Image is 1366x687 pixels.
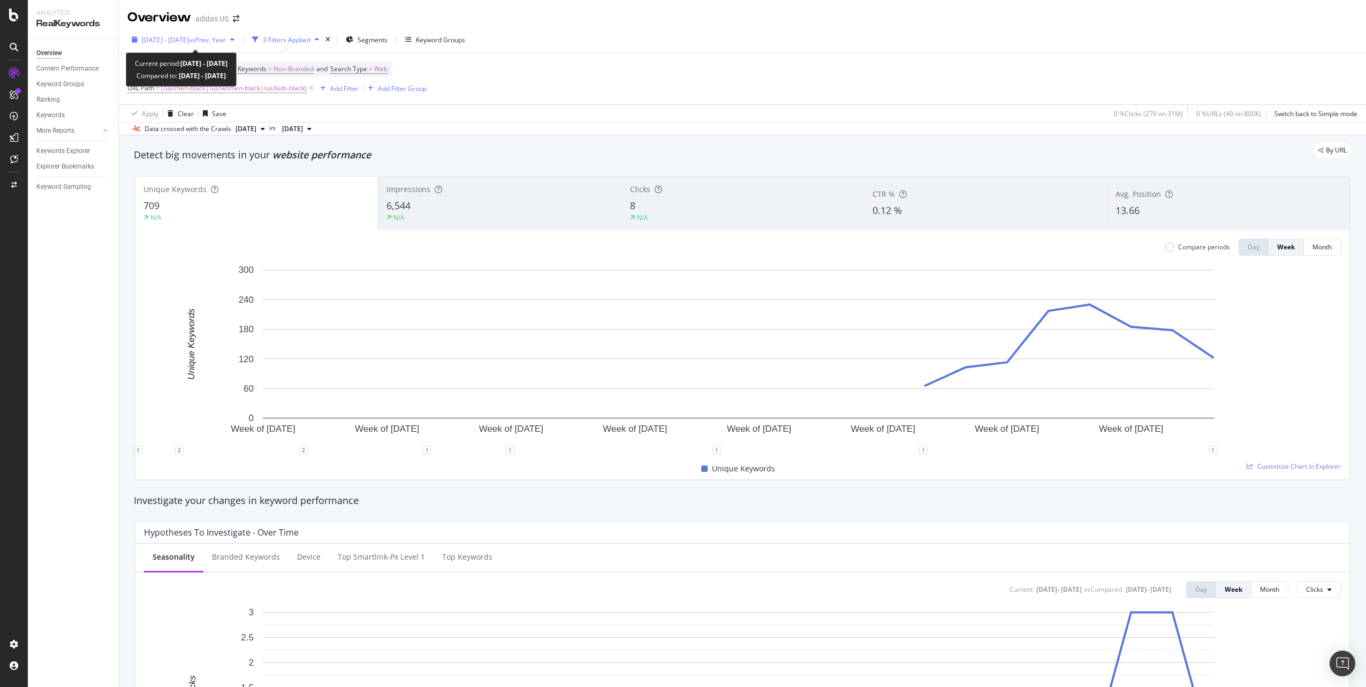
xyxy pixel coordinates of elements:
div: 1 [423,446,431,454]
text: 2.5 [241,632,254,643]
a: Customize Chart in Explorer [1247,462,1341,471]
a: Ranking [36,94,111,105]
span: vs Prev. Year [189,35,226,44]
div: Analytics [36,9,110,18]
button: Segments [342,31,392,48]
span: vs [269,123,278,133]
span: Non-Branded [274,62,314,77]
div: times [323,34,332,45]
b: [DATE] - [DATE] [180,59,227,68]
div: Save [212,109,226,118]
button: Clear [163,105,194,122]
div: Switch back to Simple mode [1274,109,1357,118]
div: Keyword Groups [416,35,465,44]
text: 240 [239,295,254,305]
button: Apply [127,105,158,122]
text: Week of [DATE] [231,424,295,434]
span: = [268,64,272,73]
div: Current: [1010,585,1034,594]
b: [DATE] - [DATE] [177,71,226,80]
button: Week [1269,239,1304,256]
a: Keywords Explorer [36,146,111,157]
span: 13.66 [1115,204,1140,217]
span: Unique Keywords [143,184,207,194]
a: Keywords [36,110,111,121]
span: 2025 Oct. 1st [236,124,256,134]
span: (/us/men-black|/us/women-black|/us/kids-black) [161,81,307,96]
a: Keyword Groups [36,79,111,90]
span: Unique Keywords [712,462,775,475]
div: Keyword Sampling [36,181,91,193]
div: Keywords [36,110,65,121]
button: 3 Filters Applied [248,31,323,48]
button: [DATE] [231,123,269,135]
button: Add Filter Group [363,82,427,95]
text: 180 [239,324,254,334]
div: 2 [299,446,308,454]
div: [DATE] - [DATE] [1126,585,1171,594]
div: 0 % Clicks ( 270 on 31M ) [1114,109,1183,118]
div: legacy label [1314,143,1351,158]
span: 709 [143,199,160,212]
span: Clicks [1306,585,1323,594]
div: Open Intercom Messenger [1330,651,1355,676]
div: N/A [150,213,162,222]
a: Keyword Sampling [36,181,111,193]
div: vs Compared : [1084,585,1124,594]
text: Week of [DATE] [727,424,791,434]
div: Clear [178,109,194,118]
div: Current period: [135,57,227,70]
div: Month [1312,242,1332,251]
span: Keywords [238,64,267,73]
span: 8 [630,199,635,212]
button: Keyword Groups [401,31,469,48]
button: Month [1251,581,1288,598]
span: 0.12 % [872,204,902,217]
div: Week [1225,585,1242,594]
div: More Reports [36,125,74,136]
span: By URL [1326,147,1347,154]
button: Add Filter [316,82,359,95]
div: Keyword Groups [36,79,84,90]
span: Segments [358,35,388,44]
button: Switch back to Simple mode [1270,105,1357,122]
button: Day [1239,239,1269,256]
div: Ranking [36,94,60,105]
div: N/A [637,213,648,222]
text: 300 [239,265,254,275]
span: Clicks [630,184,650,194]
svg: A chart. [144,264,1333,450]
a: Explorer Bookmarks [36,161,111,172]
span: Search Type [330,64,367,73]
div: Day [1248,242,1259,251]
text: Week of [DATE] [355,424,419,434]
button: Week [1216,581,1251,598]
span: = [369,64,373,73]
span: Customize Chart in Explorer [1257,462,1341,471]
div: RealKeywords [36,18,110,30]
text: Week of [DATE] [603,424,667,434]
div: Month [1260,585,1279,594]
div: Apply [142,109,158,118]
span: Web [374,62,388,77]
a: Overview [36,48,111,59]
span: URL Path [127,83,154,93]
span: CTR % [872,189,895,199]
button: [DATE] [278,123,316,135]
div: Seasonality [153,552,195,562]
div: Compare periods [1178,242,1230,251]
text: 60 [244,384,254,394]
div: Hypotheses to Investigate - Over Time [144,527,299,538]
div: Add Filter Group [378,84,427,93]
button: Day [1186,581,1216,598]
div: 3 Filters Applied [263,35,310,44]
div: Top Keywords [442,552,492,562]
div: 1 [712,446,721,454]
div: [DATE] - [DATE] [1036,585,1082,594]
div: Device [297,552,321,562]
div: Branded Keywords [212,552,280,562]
div: Explorer Bookmarks [36,161,94,172]
div: Data crossed with the Crawls [145,124,231,134]
a: Content Performance [36,63,111,74]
